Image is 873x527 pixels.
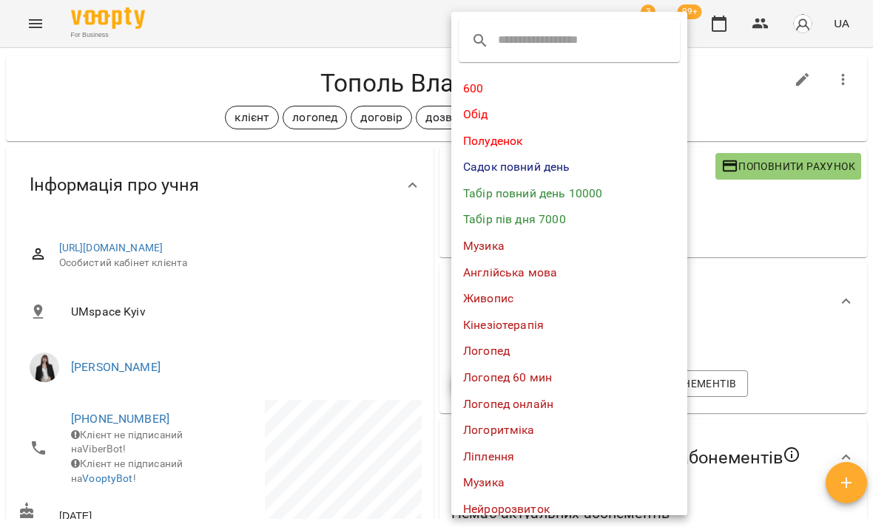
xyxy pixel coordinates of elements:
li: Садок повний день [451,154,687,180]
li: Обід [451,101,687,128]
li: Табір пів дня 7000 [451,206,687,233]
li: 600 [451,75,687,102]
li: Англійська мова [451,259,687,286]
li: Музика [451,469,687,496]
li: Логопед [451,338,687,364]
li: Кінезіотерапія [451,312,687,339]
li: Полуденок [451,128,687,154]
li: Нейророзвиток [451,496,687,523]
li: Живопис [451,285,687,312]
li: Логопед онлайн [451,391,687,418]
li: Музика [451,233,687,259]
li: Логоритміка [451,417,687,443]
li: Логопед 60 мин [451,364,687,391]
li: Табір повний день 10000 [451,180,687,207]
li: Ліплення [451,443,687,470]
